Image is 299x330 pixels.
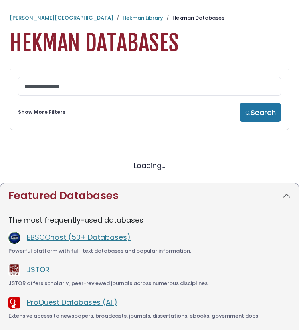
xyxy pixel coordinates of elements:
[10,30,289,57] h1: Hekman Databases
[10,14,289,22] nav: breadcrumb
[18,109,65,116] a: Show More Filters
[163,14,224,22] li: Hekman Databases
[10,160,289,171] div: Loading...
[8,247,291,255] div: Powerful platform with full-text databases and popular information.
[123,14,163,22] a: Hekman Library
[27,265,50,275] a: JSTOR
[18,77,281,96] input: Search database by title or keyword
[8,215,291,225] p: The most frequently-used databases
[27,232,131,242] a: EBSCOhost (50+ Databases)
[240,103,281,122] button: Search
[10,14,113,22] a: [PERSON_NAME][GEOGRAPHIC_DATA]
[8,312,291,320] div: Extensive access to newspapers, broadcasts, journals, dissertations, ebooks, government docs.
[0,183,299,208] button: Featured Databases
[27,297,117,307] a: ProQuest Databases (All)
[8,279,291,287] div: JSTOR offers scholarly, peer-reviewed journals across numerous disciplines.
